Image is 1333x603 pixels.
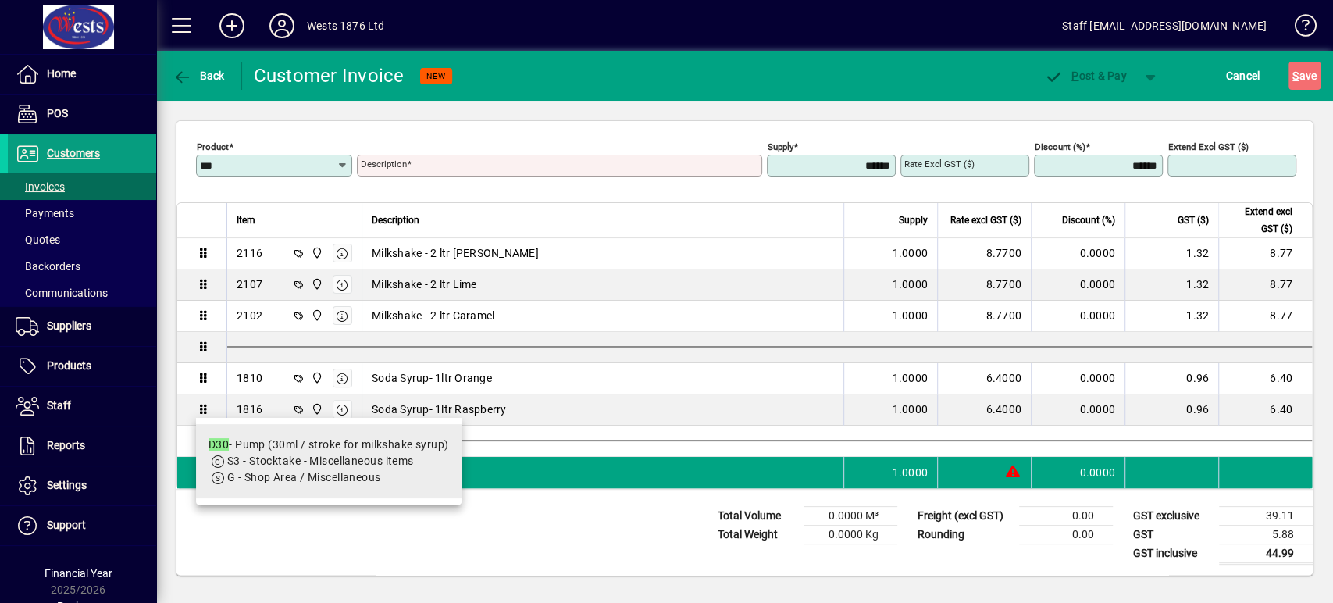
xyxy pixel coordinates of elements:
a: Quotes [8,227,156,253]
mat-label: Supply [768,141,793,152]
span: Cancel [1226,63,1260,88]
span: Item [237,212,255,229]
div: 8.7700 [947,308,1021,323]
span: Reports [47,439,85,451]
mat-label: Extend excl GST ($) [1168,141,1249,152]
span: Discount (%) [1062,212,1115,229]
td: 8.77 [1218,301,1312,332]
a: Support [8,506,156,545]
div: - Pump (30ml / stroke for milkshake syrup) [209,437,449,453]
td: 6.40 [1218,394,1312,426]
td: 0.0000 [1031,457,1124,488]
button: Save [1288,62,1321,90]
td: 39.11 [1219,506,1313,525]
span: Extend excl GST ($) [1228,203,1292,237]
td: 1.32 [1124,238,1218,269]
span: Payments [16,207,74,219]
div: 8.7700 [947,277,1021,292]
span: Soda Syrup- 1ltr Raspberry [372,401,507,417]
span: Staff [47,399,71,412]
td: 0.0000 [1031,238,1124,269]
span: 1.0000 [893,370,928,386]
a: Backorders [8,253,156,280]
span: Milkshake - 2 ltr [PERSON_NAME] [372,245,539,261]
div: 6.4000 [947,401,1021,417]
span: Customers [47,147,100,159]
span: Wests Cordials [307,369,325,387]
td: GST [1125,525,1219,544]
span: 1.0000 [893,401,928,417]
span: Products [47,359,91,372]
span: Milkshake - 2 ltr Lime [372,277,477,292]
span: Milkshake - 2 ltr Caramel [372,308,494,323]
span: S3 - Stocktake - Miscellaneous items [227,455,414,467]
td: GST exclusive [1125,506,1219,525]
span: Wests Cordials [307,244,325,262]
a: Suppliers [8,307,156,346]
span: 1.0000 [893,245,928,261]
span: Settings [47,479,87,491]
button: Post & Pay [1037,62,1135,90]
a: Invoices [8,173,156,200]
td: 5.88 [1219,525,1313,544]
button: Cancel [1222,62,1264,90]
div: 2107 [237,277,262,292]
span: ost & Pay [1045,70,1127,82]
td: 8.77 [1218,269,1312,301]
div: 2116 [237,245,262,261]
span: P [1071,70,1078,82]
a: POS [8,95,156,134]
mat-label: Discount (%) [1035,141,1085,152]
span: G - Shop Area / Miscellaneous [227,471,381,483]
em: D30 [209,438,229,451]
span: Soda Syrup- 1ltr Orange [372,370,492,386]
span: ave [1292,63,1317,88]
a: Knowledge Base [1282,3,1313,54]
span: Backorders [16,260,80,273]
a: Settings [8,466,156,505]
a: Reports [8,426,156,466]
span: Quotes [16,234,60,246]
td: Freight (excl GST) [910,506,1019,525]
span: Rate excl GST ($) [950,212,1021,229]
td: 0.96 [1124,394,1218,426]
span: Suppliers [47,319,91,332]
div: 6.4000 [947,370,1021,386]
mat-option: D30 - Pump (30ml / stroke for milkshake syrup) [196,424,462,498]
span: GST ($) [1178,212,1209,229]
a: Staff [8,387,156,426]
app-page-header-button: Back [156,62,242,90]
mat-label: Product [197,141,229,152]
span: Support [47,519,86,531]
a: Communications [8,280,156,306]
div: 1816 [237,401,262,417]
span: Description [372,212,419,229]
span: Wests Cordials [307,307,325,324]
div: 8.7700 [947,245,1021,261]
span: Supply [899,212,928,229]
div: Customer Invoice [254,63,405,88]
td: 0.0000 [1031,394,1124,426]
td: 0.00 [1019,506,1113,525]
a: Home [8,55,156,94]
td: 0.0000 M³ [804,506,897,525]
td: GST inclusive [1125,544,1219,563]
span: Back [173,70,225,82]
td: 0.0000 Kg [804,525,897,544]
td: Total Weight [710,525,804,544]
td: 0.00 [1019,525,1113,544]
div: 1810 [237,370,262,386]
div: 2102 [237,308,262,323]
td: Rounding [910,525,1019,544]
a: Payments [8,200,156,227]
span: NEW [426,71,446,81]
td: 8.77 [1218,238,1312,269]
span: S [1292,70,1299,82]
td: Total Volume [710,506,804,525]
span: Invoices [16,180,65,193]
td: 0.0000 [1031,269,1124,301]
span: POS [47,107,68,120]
div: Staff [EMAIL_ADDRESS][DOMAIN_NAME] [1062,13,1267,38]
mat-label: Rate excl GST ($) [904,159,975,169]
span: Communications [16,287,108,299]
